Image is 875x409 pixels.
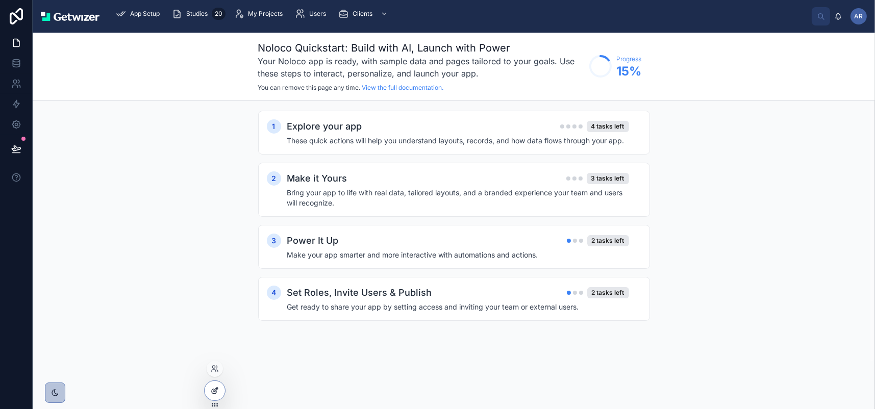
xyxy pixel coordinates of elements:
[353,10,372,18] span: Clients
[292,5,333,23] a: Users
[258,41,584,55] h1: Noloco Quickstart: Build with AI, Launch with Power
[617,55,642,63] span: Progress
[130,10,160,18] span: App Setup
[212,8,226,20] div: 20
[231,5,290,23] a: My Projects
[248,10,283,18] span: My Projects
[258,84,361,91] span: You can remove this page any time.
[335,5,393,23] a: Clients
[617,63,642,80] span: 15 %
[186,10,208,18] span: Studies
[108,3,812,25] div: scrollable content
[113,5,167,23] a: App Setup
[855,12,863,20] span: AR
[309,10,326,18] span: Users
[169,5,229,23] a: Studies20
[41,12,99,21] img: App logo
[258,55,584,80] h3: Your Noloco app is ready, with sample data and pages tailored to your goals. Use these steps to i...
[362,84,444,91] a: View the full documentation.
